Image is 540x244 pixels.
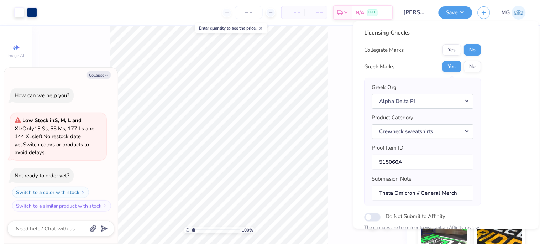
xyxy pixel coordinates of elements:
[364,224,481,232] p: The changes are too minor to warrant an Affinity review.
[386,212,445,221] label: Do Not Submit to Affinity
[15,117,82,132] strong: Low Stock in S, M, L and XL :
[103,204,107,208] img: Switch to a similar product with stock
[372,114,413,122] label: Product Category
[372,175,411,183] label: Submission Note
[356,9,365,16] span: N/A
[439,6,472,19] button: Save
[12,187,89,198] button: Switch to a color with stock
[235,6,263,19] input: – –
[15,117,95,156] span: Only 13 Ss, 55 Ms, 177 Ls and 144 XLs left. Switch colors or products to avoid delays.
[372,83,397,92] label: Greek Org
[195,23,267,33] div: Enter quantity to see the price.
[364,28,481,37] div: Licensing Checks
[464,61,481,72] button: No
[464,44,481,56] button: No
[372,186,473,201] input: Add a note for Affinity
[8,53,25,58] span: Image AI
[369,10,376,15] span: FREE
[12,200,111,212] button: Switch to a similar product with stock
[442,44,461,56] button: Yes
[286,9,300,16] span: – –
[442,61,461,72] button: Yes
[372,94,473,109] button: Alpha Delta Pi
[372,124,473,139] button: Crewneck sweatshirts
[502,6,526,20] a: MG
[309,9,323,16] span: – –
[15,133,81,148] span: No restock date yet.
[15,172,69,179] div: Not ready to order yet?
[242,227,253,233] span: 100 %
[81,190,85,194] img: Switch to a color with stock
[398,5,433,20] input: Untitled Design
[15,92,69,99] div: How can we help you?
[372,144,403,152] label: Proof Item ID
[364,46,404,54] div: Collegiate Marks
[512,6,526,20] img: Michael Galon
[87,71,111,79] button: Collapse
[502,9,510,17] span: MG
[364,63,394,71] div: Greek Marks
